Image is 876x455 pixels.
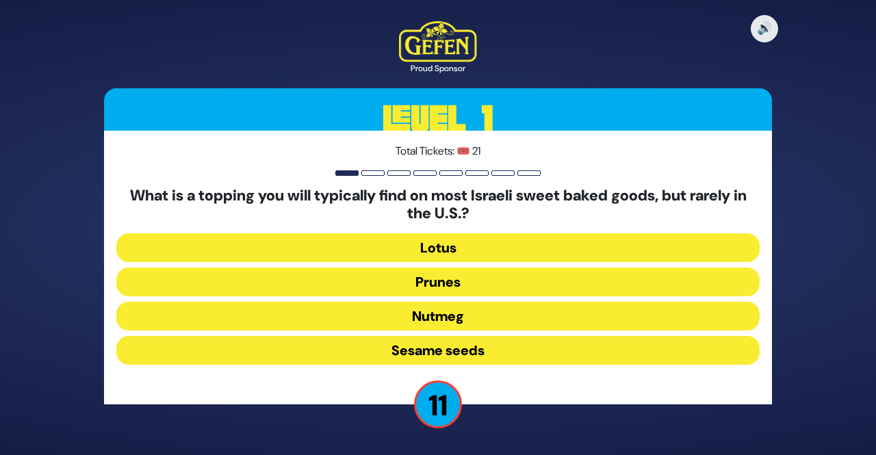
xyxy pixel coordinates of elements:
[399,62,476,75] div: Proud Sponsor
[116,336,760,365] button: Sesame seeds
[414,380,462,428] p: 11
[399,21,476,62] img: Kedem
[116,302,760,330] button: Nutmeg
[116,143,760,159] p: Total Tickets: 🎟️ 21
[751,15,778,42] button: 🔊
[116,187,760,223] h5: What is a topping you will typically find on most Israeli sweet baked goods, but rarely in the U.S.?
[104,88,772,150] h3: Level 1
[116,233,760,262] button: Lotus
[116,268,760,296] button: Prunes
